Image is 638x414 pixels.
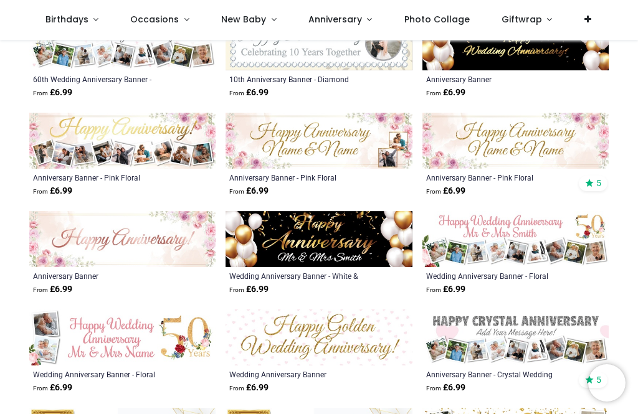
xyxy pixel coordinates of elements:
a: Anniversary Banner [426,74,569,84]
span: From [229,385,244,392]
a: Anniversary Banner - Crystal Wedding [426,369,569,379]
a: Anniversary Banner [33,271,176,281]
span: From [33,188,48,195]
img: Personalised Anniversary Banner - Pink Floral - 9 Photo Upload [29,113,216,169]
a: Wedding Anniversary Banner - White & Gold Balloons [229,271,373,281]
img: Personalised Wedding Anniversary Banner - White & Gold Balloons - Custom Text [226,211,412,267]
strong: £ 6.99 [33,382,72,394]
span: Giftwrap [502,13,542,26]
span: New Baby [221,13,266,26]
strong: £ 6.99 [33,283,72,296]
img: Personalised Happy 10th Anniversary Banner - Diamond Design - 1 Photo upload [226,14,412,70]
strong: £ 6.99 [33,87,72,99]
span: Birthdays [45,13,88,26]
a: Anniversary Banner - Pink Floral [229,172,373,182]
img: Personalised Anniversary Banner - Pink Floral - Custom Name [422,113,609,169]
img: Happy Anniversary Banner - White & Gold Balloon Design [422,14,609,70]
strong: £ 6.99 [229,283,269,296]
span: 5 [596,177,601,189]
span: From [229,188,244,195]
span: From [426,188,441,195]
span: From [426,385,441,392]
strong: £ 6.99 [229,185,269,197]
span: From [33,90,48,96]
span: From [229,90,244,96]
strong: £ 6.99 [426,87,465,99]
span: From [229,286,244,293]
a: Anniversary Banner - Pink Floral [426,172,569,182]
a: 60th Wedding Anniversary Banner - Champagne Design [33,74,176,84]
img: Happy Anniversary Banner - Pink Floral [29,211,216,267]
img: Personalised Wedding Anniversary Banner - Floral Design - 9 Photo Upload [422,211,609,267]
strong: £ 6.99 [33,185,72,197]
span: From [33,385,48,392]
span: From [426,286,441,293]
a: Wedding Anniversary Banner - Floral Design [426,271,569,281]
span: Occasions [130,13,179,26]
img: Personalised Happy Anniversary Banner - Crystal Wedding - 9 Photo Upload [422,309,609,365]
img: Happy Wedding Anniversary Banner - Gold [226,309,412,365]
img: Personalised Wedding Anniversary Banner - Floral Design - 2 Photo Upload & Custom Text [29,309,216,365]
span: Anniversary [308,13,362,26]
iframe: Brevo live chat [588,364,626,402]
a: 10th Anniversary Banner - Diamond Design [229,74,373,84]
span: From [33,286,48,293]
strong: £ 6.99 [426,382,465,394]
strong: £ 6.99 [426,283,465,296]
span: From [426,90,441,96]
strong: £ 6.99 [426,185,465,197]
strong: £ 6.99 [229,382,269,394]
strong: £ 6.99 [229,87,269,99]
span: Photo Collage [404,13,470,26]
a: Wedding Anniversary Banner - Floral Design [33,369,176,379]
a: Wedding Anniversary Banner [229,369,373,379]
img: Personalised 60th Wedding Anniversary Banner - Champagne Design - 9 Photo Upload [29,14,216,70]
img: Personalised Anniversary Banner - Pink Floral - Custom Text & 2 Photos [226,113,412,169]
a: Anniversary Banner - Pink Floral [33,172,176,182]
